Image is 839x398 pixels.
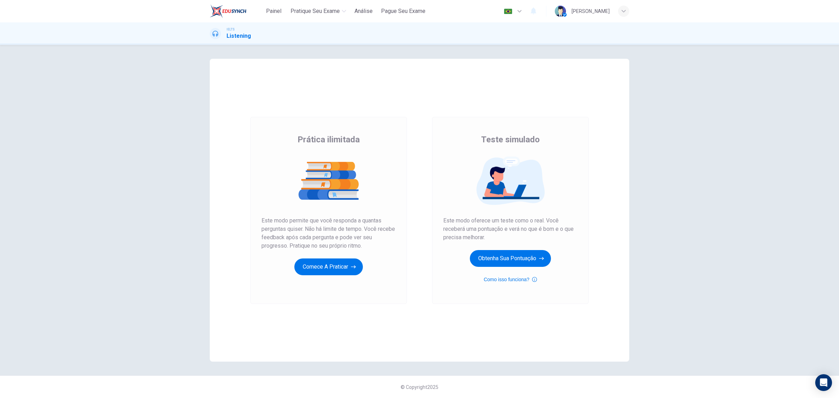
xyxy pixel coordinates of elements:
[378,5,428,17] button: Pague Seu Exame
[504,9,512,14] img: pt
[470,250,551,267] button: Obtenha sua pontuação
[291,7,340,15] span: Pratique seu exame
[294,258,363,275] button: Comece a praticar
[227,32,251,40] h1: Listening
[352,5,375,17] button: Análise
[815,374,832,391] div: Open Intercom Messenger
[261,216,396,250] span: Este modo permite que você responda a quantas perguntas quiser. Não há limite de tempo. Você rece...
[381,7,425,15] span: Pague Seu Exame
[555,6,566,17] img: Profile picture
[297,134,360,145] span: Prática ilimitada
[263,5,285,17] button: Painel
[227,27,235,32] span: IELTS
[572,7,610,15] div: [PERSON_NAME]
[401,384,438,390] span: © Copyright 2025
[210,4,263,18] a: EduSynch logo
[484,275,537,284] button: Como isso funciona?
[443,216,578,242] span: Este modo oferece um teste como o real. Você receberá uma pontuação e verá no que é bom e o que p...
[210,4,246,18] img: EduSynch logo
[288,5,349,17] button: Pratique seu exame
[481,134,540,145] span: Teste simulado
[354,7,373,15] span: Análise
[266,7,281,15] span: Painel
